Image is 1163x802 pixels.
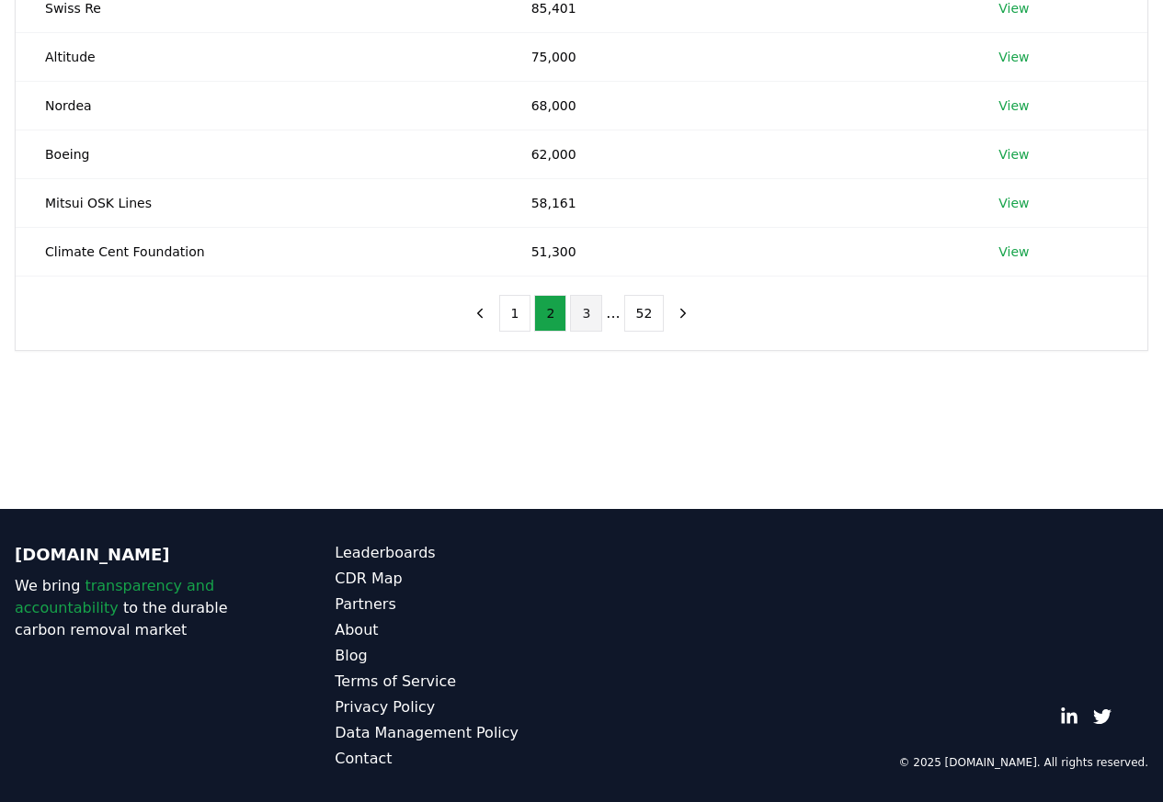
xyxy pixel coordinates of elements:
span: transparency and accountability [15,577,214,616]
a: Privacy Policy [335,696,581,718]
a: View [998,145,1029,164]
button: previous page [464,295,496,332]
a: Leaderboards [335,542,581,564]
td: Climate Cent Foundation [16,227,502,276]
a: Data Management Policy [335,722,581,744]
button: 1 [499,295,531,332]
p: We bring to the durable carbon removal market [15,575,261,641]
td: 62,000 [502,130,970,178]
td: 51,300 [502,227,970,276]
a: CDR Map [335,568,581,590]
button: next page [667,295,699,332]
a: Contact [335,748,581,770]
td: Mitsui OSK Lines [16,178,502,227]
button: 52 [624,295,665,332]
a: Terms of Service [335,671,581,693]
td: 75,000 [502,32,970,81]
li: ... [606,302,620,324]
a: LinkedIn [1060,707,1078,726]
p: © 2025 [DOMAIN_NAME]. All rights reserved. [898,755,1148,770]
a: Partners [335,593,581,616]
td: Altitude [16,32,502,81]
td: 68,000 [502,81,970,130]
button: 3 [570,295,602,332]
td: Boeing [16,130,502,178]
a: View [998,96,1029,115]
a: Twitter [1093,707,1112,726]
a: View [998,48,1029,66]
a: Blog [335,645,581,667]
td: Nordea [16,81,502,130]
a: About [335,619,581,641]
a: View [998,194,1029,212]
p: [DOMAIN_NAME] [15,542,261,568]
a: View [998,243,1029,261]
button: 2 [534,295,566,332]
td: 58,161 [502,178,970,227]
